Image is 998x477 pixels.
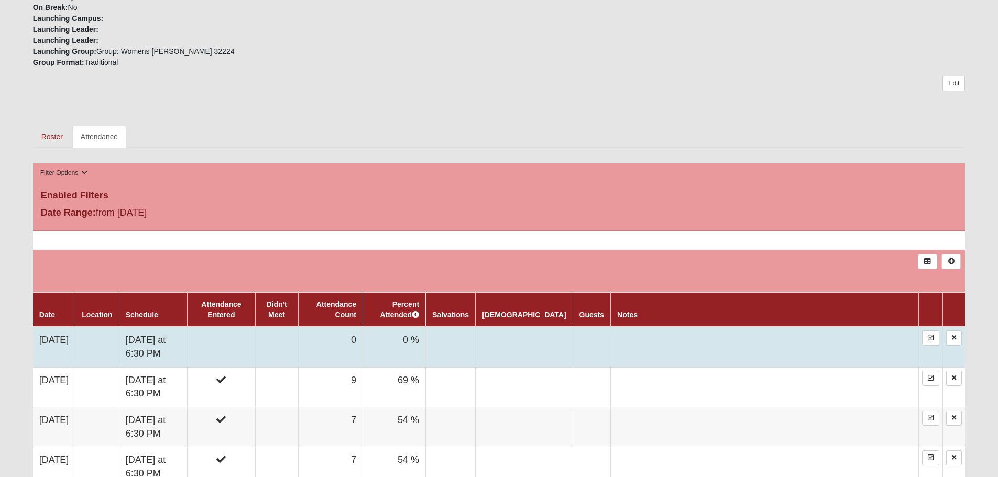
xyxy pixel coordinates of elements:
strong: Launching Group: [33,47,96,56]
a: Edit [942,76,965,91]
a: Percent Attended [380,300,419,319]
td: 54 % [363,407,426,447]
strong: Launching Campus: [33,14,104,23]
a: Delete [946,411,962,426]
a: Didn't Meet [266,300,287,319]
a: Attendance Entered [201,300,241,319]
td: 7 [298,407,363,447]
label: Date Range: [41,206,96,220]
td: [DATE] at 6:30 PM [119,367,188,407]
a: Schedule [126,310,158,319]
strong: Launching Leader: [33,25,98,34]
th: Salvations [426,292,476,327]
td: 0 [298,327,363,367]
strong: Group Format: [33,58,84,66]
td: 0 % [363,327,426,367]
td: [DATE] at 6:30 PM [119,327,188,367]
button: Filter Options [37,168,91,179]
td: 69 % [363,367,426,407]
strong: Launching Leader: [33,36,98,45]
td: [DATE] [33,407,75,447]
a: Delete [946,450,962,465]
a: Delete [946,330,962,346]
a: Attendance Count [316,300,356,319]
a: Delete [946,371,962,386]
a: Enter Attendance [922,330,939,346]
strong: On Break: [33,3,68,12]
a: Enter Attendance [922,371,939,386]
a: Attendance [72,126,126,148]
a: Export to Excel [918,254,937,269]
a: Alt+N [941,254,961,269]
td: [DATE] at 6:30 PM [119,407,188,447]
a: Roster [33,126,71,148]
a: Location [82,310,112,319]
td: [DATE] [33,327,75,367]
td: 9 [298,367,363,407]
td: [DATE] [33,367,75,407]
a: Date [39,310,55,319]
div: from [DATE] [33,206,344,223]
h4: Enabled Filters [41,190,958,202]
a: Notes [617,310,638,319]
th: [DEMOGRAPHIC_DATA] [476,292,573,327]
a: Enter Attendance [922,450,939,465]
th: Guests [573,292,610,327]
a: Enter Attendance [922,411,939,426]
